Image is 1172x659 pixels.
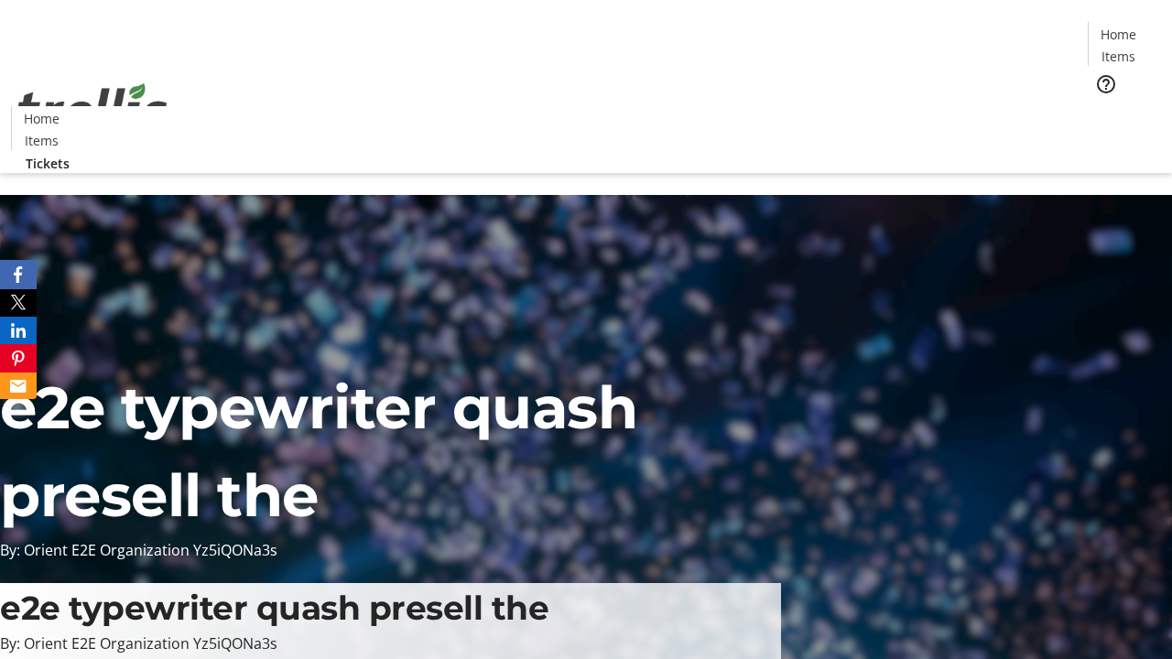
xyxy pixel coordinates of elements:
[11,63,174,155] img: Orient E2E Organization Yz5iQONa3s's Logo
[1102,106,1146,125] span: Tickets
[26,154,70,173] span: Tickets
[11,154,84,173] a: Tickets
[24,109,60,128] span: Home
[12,109,71,128] a: Home
[25,131,59,150] span: Items
[1101,25,1136,44] span: Home
[1089,47,1147,66] a: Items
[1088,66,1124,103] button: Help
[1088,106,1161,125] a: Tickets
[1089,25,1147,44] a: Home
[1101,47,1135,66] span: Items
[12,131,71,150] a: Items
